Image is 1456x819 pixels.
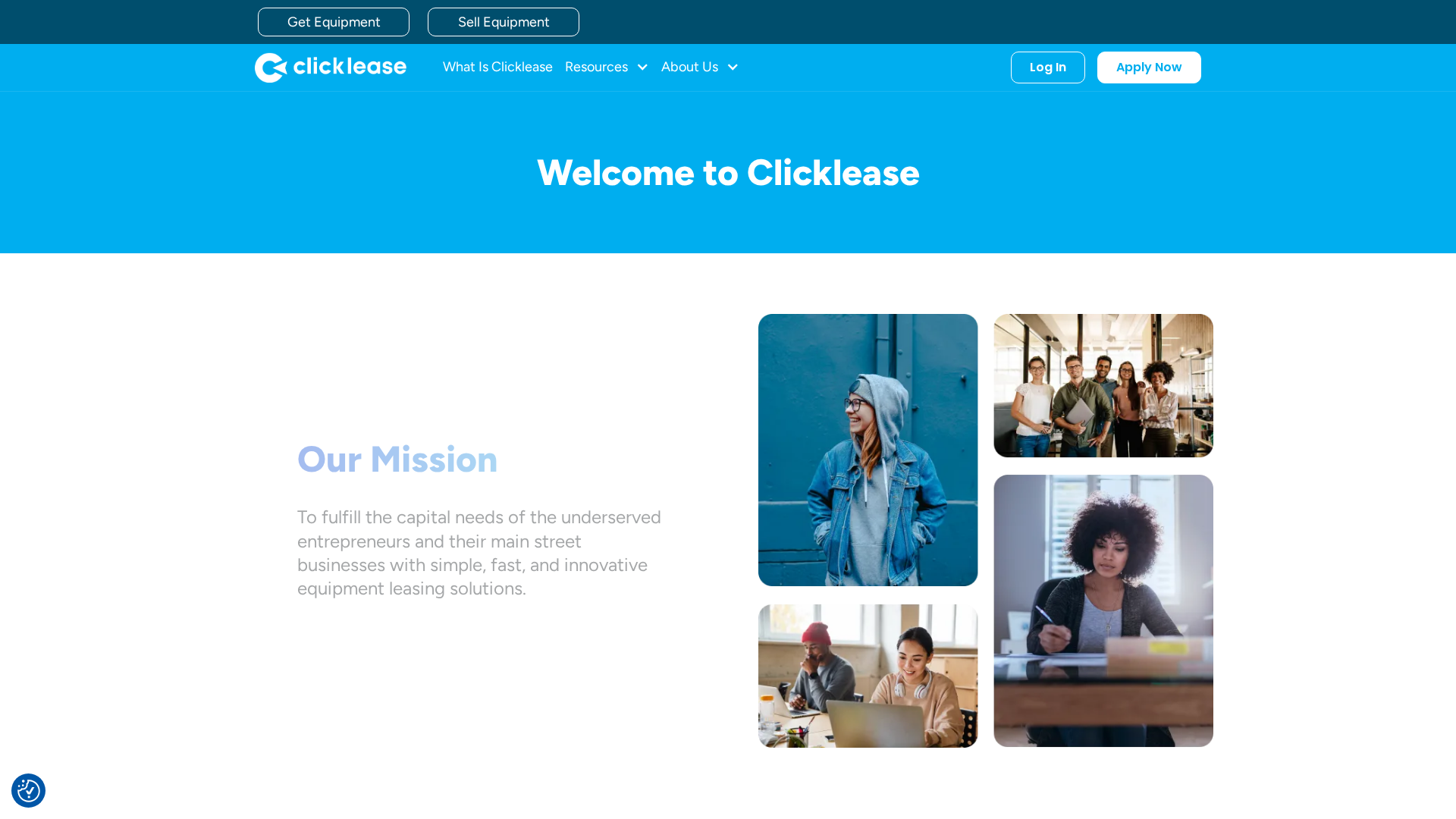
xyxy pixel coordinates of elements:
a: Sell Equipment [428,8,579,36]
a: Apply Now [1097,52,1201,83]
a: Get Equipment [258,8,409,36]
div: Log In [1030,60,1066,75]
img: Clicklease logo [255,52,406,83]
img: Photo collage of a woman in a blue jacket, five workers standing together, a man and a woman work... [758,314,1213,748]
h1: Welcome to Clicklease [243,152,1213,193]
div: To fulfill the capital needs of the underserved entrepreneurs and their main street businesses wi... [297,505,661,600]
img: Revisit consent button [17,780,40,802]
div: Resources [565,52,649,83]
div: About Us [661,52,739,83]
a: home [255,52,406,83]
button: Consent Preferences [17,780,40,802]
h1: Our Mission [297,438,661,482]
a: What Is Clicklease [443,52,553,83]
